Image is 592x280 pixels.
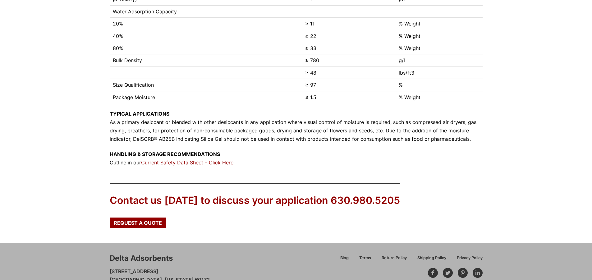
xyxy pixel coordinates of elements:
td: Bulk Density [110,54,302,67]
span: Request a Quote [114,220,162,225]
span: Terms [359,256,371,260]
td: ≥ 48 [302,67,396,79]
td: % Weight [396,91,482,103]
td: g/l [396,54,482,67]
a: Terms [354,255,376,265]
td: Size Qualification [110,79,302,91]
a: Request a Quote [110,218,166,228]
td: Water Adsorption Capacity [110,5,302,17]
td: % Weight [396,30,482,42]
td: Package Moisture [110,91,302,103]
td: ≥ 11 [302,18,396,30]
a: Return Policy [376,255,412,265]
td: % [396,79,482,91]
span: Return Policy [382,256,407,260]
td: ≤ 1.5 [302,91,396,103]
td: 20% [110,18,302,30]
td: 40% [110,30,302,42]
div: Delta Adsorbents [110,253,173,264]
p: Outline in our [110,150,483,167]
td: lbs/ft3 [396,67,482,79]
a: Current Safety Data Sheet – Click Here [141,159,233,166]
span: Blog [340,256,349,260]
td: % Weight [396,18,482,30]
strong: TYPICAL APPLICATIONS [110,111,169,117]
strong: HANDLING & STORAGE RECOMMENDATIONS [110,151,220,157]
a: Privacy Policy [452,255,483,265]
a: Shipping Policy [412,255,452,265]
td: % Weight [396,42,482,54]
a: Blog [335,255,354,265]
p: As a primary desiccant or blended with other desiccants in any application where visual control o... [110,110,483,144]
span: Privacy Policy [457,256,483,260]
td: 80% [110,42,302,54]
td: ≥ 33 [302,42,396,54]
div: Contact us [DATE] to discuss your application 630.980.5205 [110,194,400,208]
td: ≥ 97 [302,79,396,91]
span: Shipping Policy [417,256,446,260]
td: ≥ 780 [302,54,396,67]
td: ≥ 22 [302,30,396,42]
